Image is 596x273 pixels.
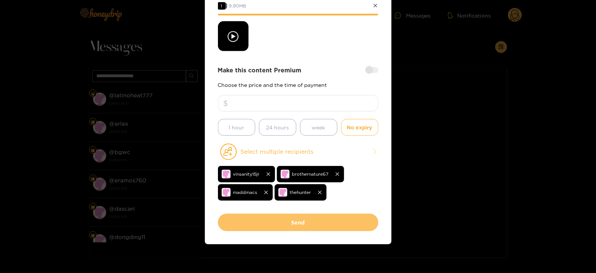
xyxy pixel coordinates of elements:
button: 24 hours [259,119,296,136]
span: 1 [218,2,225,10]
span: thehunter [290,188,311,197]
button: Select multiple recipients [218,143,378,160]
span: vinsanity15jr [233,170,260,178]
img: no-avatar.png [278,188,287,197]
button: Send [218,214,378,231]
span: maddmacs [233,188,258,197]
span: 24 hours [266,123,289,132]
button: week [300,119,337,136]
strong: Make this content Premium [218,66,302,75]
img: no-avatar.png [222,170,231,179]
span: No expiry [347,123,372,132]
span: brothernature67 [292,170,329,178]
img: no-avatar.png [222,188,231,197]
img: no-avatar.png [281,170,290,179]
span: 1 hour [229,123,244,132]
button: No expiry [341,119,378,136]
span: 9.90 MB [229,3,247,8]
p: Choose the price and the time of payment [218,82,378,88]
span: week [312,123,325,132]
button: 1 hour [218,119,255,136]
